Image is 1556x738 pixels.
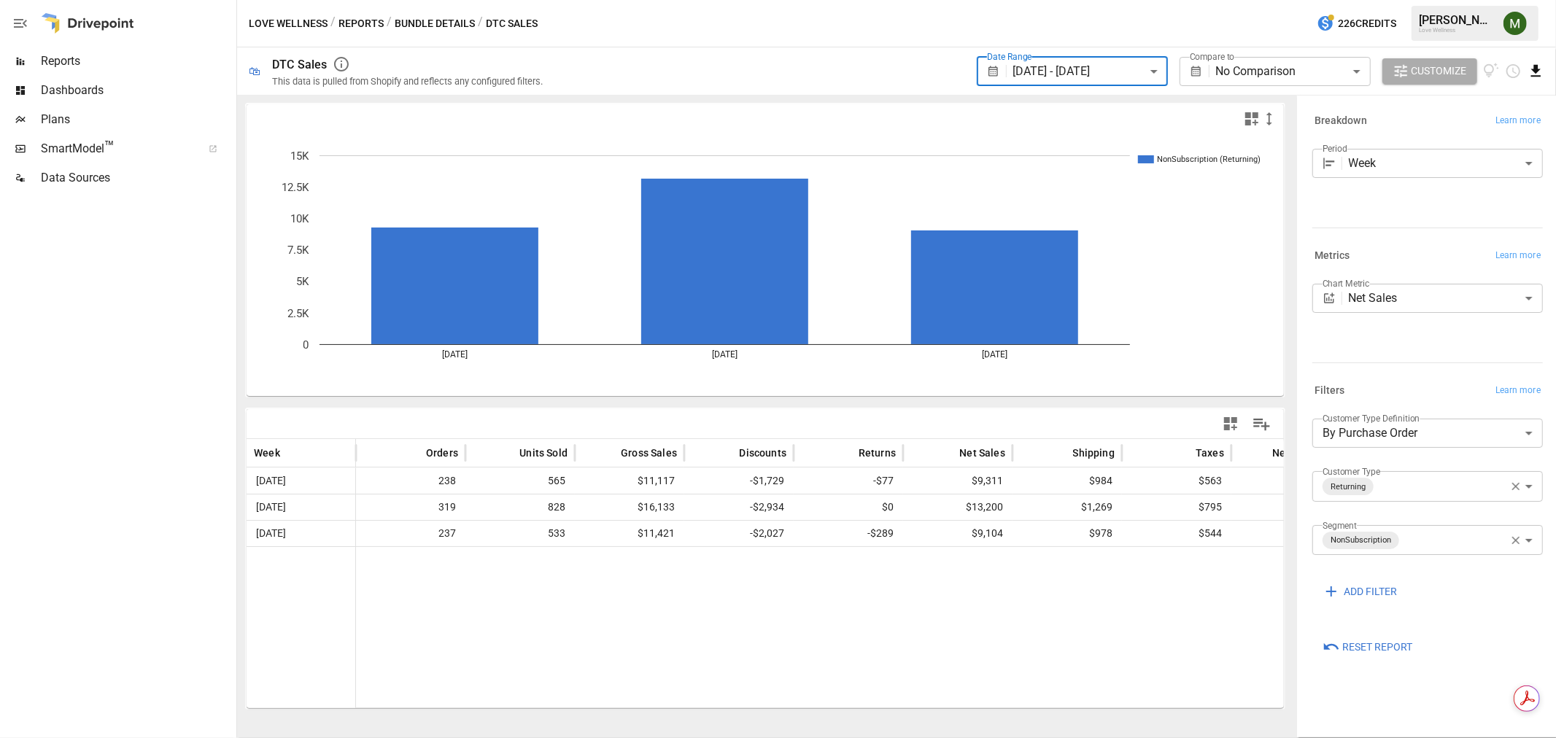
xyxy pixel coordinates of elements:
[1312,419,1543,448] div: By Purchase Order
[1190,50,1235,63] label: Compare to
[1250,443,1271,463] button: Sort
[1239,521,1334,546] span: $10,626
[1419,13,1495,27] div: [PERSON_NAME]
[712,349,738,360] text: [DATE]
[1419,27,1495,34] div: Love Wellness
[801,521,896,546] span: -$289
[1073,446,1115,460] span: Shipping
[739,446,786,460] span: Discounts
[519,446,568,460] span: Units Sold
[1382,58,1477,85] button: Customize
[582,521,677,546] span: $11,421
[249,15,328,33] button: Love Wellness
[910,521,1005,546] span: $9,104
[1349,284,1543,313] div: Net Sales
[1342,638,1412,656] span: Reset Report
[363,521,458,546] span: 237
[247,133,1285,396] svg: A chart.
[41,140,193,158] span: SmartModel
[982,349,1007,360] text: [DATE]
[621,446,677,460] span: Gross Sales
[692,521,786,546] span: -$2,027
[254,521,348,546] span: [DATE]
[1495,249,1541,263] span: Learn more
[1312,578,1407,605] button: ADD FILTER
[582,494,677,520] span: $16,133
[41,169,233,187] span: Data Sources
[599,443,619,463] button: Sort
[330,15,336,33] div: /
[1323,465,1381,478] label: Customer Type
[1239,468,1334,494] span: $10,858
[296,275,309,288] text: 5K
[338,15,384,33] button: Reports
[910,468,1005,494] span: $9,311
[1129,468,1224,494] span: $563
[41,111,233,128] span: Plans
[254,446,280,460] span: Week
[1239,494,1334,520] span: $15,264
[249,64,260,78] div: 🛍
[1215,57,1370,86] div: No Comparison
[1323,142,1347,155] label: Period
[282,443,302,463] button: Sort
[1338,15,1396,33] span: 226 Credits
[1325,478,1371,495] span: Returning
[987,50,1032,63] label: Date Range
[426,446,458,460] span: Orders
[1020,521,1115,546] span: $978
[1323,412,1420,424] label: Customer Type Definition
[254,468,348,494] span: [DATE]
[1349,149,1543,178] div: Week
[1495,3,1536,44] button: Meredith Lacasse
[290,149,309,163] text: 15K
[717,443,738,463] button: Sort
[473,468,568,494] span: 565
[1196,446,1224,460] span: Taxes
[692,494,786,520] span: -$2,934
[1503,12,1527,35] img: Meredith Lacasse
[1495,384,1541,398] span: Learn more
[473,521,568,546] span: 533
[287,244,309,257] text: 7.5K
[1315,248,1350,264] h6: Metrics
[1312,634,1423,660] button: Reset Report
[1129,494,1224,520] span: $795
[1157,155,1261,164] text: NonSubscription (Returning)
[1272,446,1334,460] span: Net Revenue
[363,494,458,520] span: 319
[1323,277,1370,290] label: Chart Metric
[910,494,1005,520] span: $13,200
[937,443,958,463] button: Sort
[959,446,1005,460] span: Net Sales
[801,468,896,494] span: -$77
[498,443,518,463] button: Sort
[395,15,475,33] button: Bundle Details
[303,338,309,351] text: 0
[272,76,543,87] div: This data is pulled from Shopify and reflects any configured filters.
[1311,10,1402,37] button: 226Credits
[1483,58,1500,85] button: View documentation
[363,468,458,494] span: 238
[1344,583,1397,601] span: ADD FILTER
[282,181,309,194] text: 12.5K
[290,212,309,225] text: 10K
[859,446,896,460] span: Returns
[473,494,568,520] span: 828
[254,494,348,520] span: [DATE]
[801,494,896,520] span: $0
[442,349,468,360] text: [DATE]
[1323,519,1357,532] label: Segment
[404,443,425,463] button: Sort
[1013,57,1167,86] div: [DATE] - [DATE]
[582,468,677,494] span: $11,117
[1020,468,1115,494] span: $984
[692,468,786,494] span: -$1,729
[272,58,327,71] div: DTC Sales
[41,53,233,70] span: Reports
[1505,63,1522,79] button: Schedule report
[387,15,392,33] div: /
[1325,532,1397,548] span: NonSubscription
